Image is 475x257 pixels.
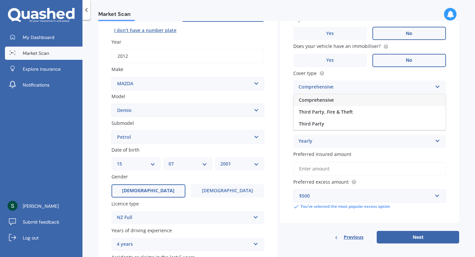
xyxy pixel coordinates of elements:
[122,188,174,194] span: [DEMOGRAPHIC_DATA]
[23,50,49,56] span: Market Scan
[293,179,349,185] span: Preferred excess amount
[293,70,317,76] span: Cover type
[23,82,49,88] span: Notifications
[5,200,82,213] a: [PERSON_NAME]
[23,203,59,209] span: [PERSON_NAME]
[117,214,250,222] div: NZ Full
[5,47,82,60] a: Market Scan
[299,121,324,127] span: Third Party
[111,120,134,126] span: Submodel
[5,31,82,44] a: My Dashboard
[299,97,334,103] span: Comprehensive
[299,83,432,91] div: Comprehensive
[23,34,54,41] span: My Dashboard
[111,201,139,207] span: Licence type
[293,43,381,50] span: Does your vehicle have an immobiliser?
[5,78,82,92] a: Notifications
[326,57,334,63] span: Yes
[326,31,334,36] span: Yes
[23,219,59,225] span: Submit feedback
[111,227,172,234] span: Years of driving experience
[98,11,135,20] span: Market Scan
[111,49,264,63] input: YYYY
[406,57,412,63] span: No
[23,235,39,241] span: Log out
[293,151,351,158] span: Preferred insured amount
[377,231,459,243] button: Next
[111,66,123,73] span: Make
[117,240,250,248] div: 4 years
[111,147,140,153] span: Date of birth
[344,232,364,242] span: Previous
[299,192,432,200] div: $500
[5,62,82,76] a: Explore insurance
[293,204,446,210] div: You’ve selected the most popular excess option
[5,231,82,244] a: Log out
[23,66,61,72] span: Explore insurance
[8,201,17,211] img: ACg8ocK2m3pZBbTkB0G1_fOU2-WlpD0gtbqA7BA80K0nSApmTDk5gQY=s96-c
[406,31,412,36] span: No
[111,93,125,99] span: Model
[111,25,179,36] button: I don’t have a number plate
[111,174,128,180] span: Gender
[202,188,253,194] span: [DEMOGRAPHIC_DATA]
[5,215,82,229] a: Submit feedback
[293,162,446,176] input: Enter amount
[299,109,353,115] span: Third Party, Fire & Theft
[111,39,121,45] span: Year
[299,137,432,145] div: Yearly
